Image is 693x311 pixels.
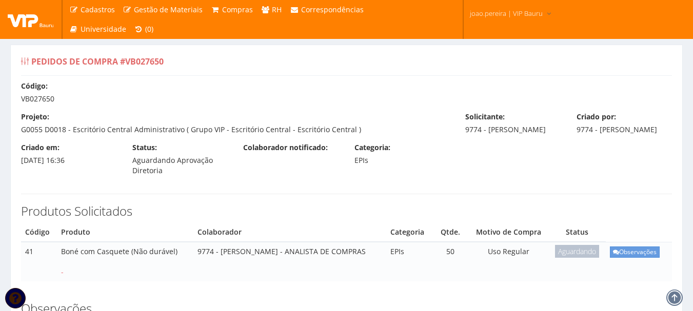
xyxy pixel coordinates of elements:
div: EPIs [347,142,458,165]
div: 9774 - [PERSON_NAME] [569,112,680,135]
span: Correspondências [301,5,364,14]
span: joao.pereira | VIP Bauru [470,8,543,18]
label: Projeto: [21,112,49,122]
div: VB027650 [13,81,680,104]
span: - [61,267,64,277]
label: Colaborador notificado: [243,142,328,153]
td: EPIs [386,242,432,281]
th: Quantidade [432,223,468,242]
a: Observações [610,246,660,257]
th: Status [548,223,606,242]
label: Código: [21,81,48,91]
span: Compras [222,5,253,14]
label: Status: [132,142,157,153]
a: (0) [130,19,158,39]
th: Produto [57,223,193,242]
div: 9774 - [PERSON_NAME] [458,112,569,135]
div: [DATE] 16:36 [13,142,125,165]
label: Solicitante: [465,112,505,122]
td: Uso Regular [468,242,548,281]
span: Cadastros [81,5,115,14]
td: Boné com Casquete (Não durável) [57,242,193,281]
th: Colaborador [193,223,386,242]
span: RH [272,5,282,14]
span: Aguardando [555,245,599,258]
td: 50 [432,242,468,281]
th: Categoria do Produto [386,223,432,242]
label: Criado por: [577,112,616,122]
td: 41 [21,242,57,281]
label: Criado em: [21,142,60,153]
span: (0) [145,24,153,34]
span: Gestão de Materiais [134,5,203,14]
h3: Produtos Solicitados [21,204,672,218]
span: Pedidos de Compra #VB027650 [31,56,164,67]
div: Aguardando Aprovação Diretoria [125,142,236,176]
img: logo [8,12,54,27]
a: Universidade [65,19,130,39]
td: 9774 - [PERSON_NAME] - ANALISTA DE COMPRAS [193,242,386,281]
div: G0055 D0018 - Escritório Central Administrativo ( Grupo VIP - Escritório Central - Escritório Cen... [13,112,458,135]
label: Categoria: [354,142,390,153]
th: Motivo de Compra [468,223,548,242]
span: Universidade [81,24,126,34]
th: Código [21,223,57,242]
